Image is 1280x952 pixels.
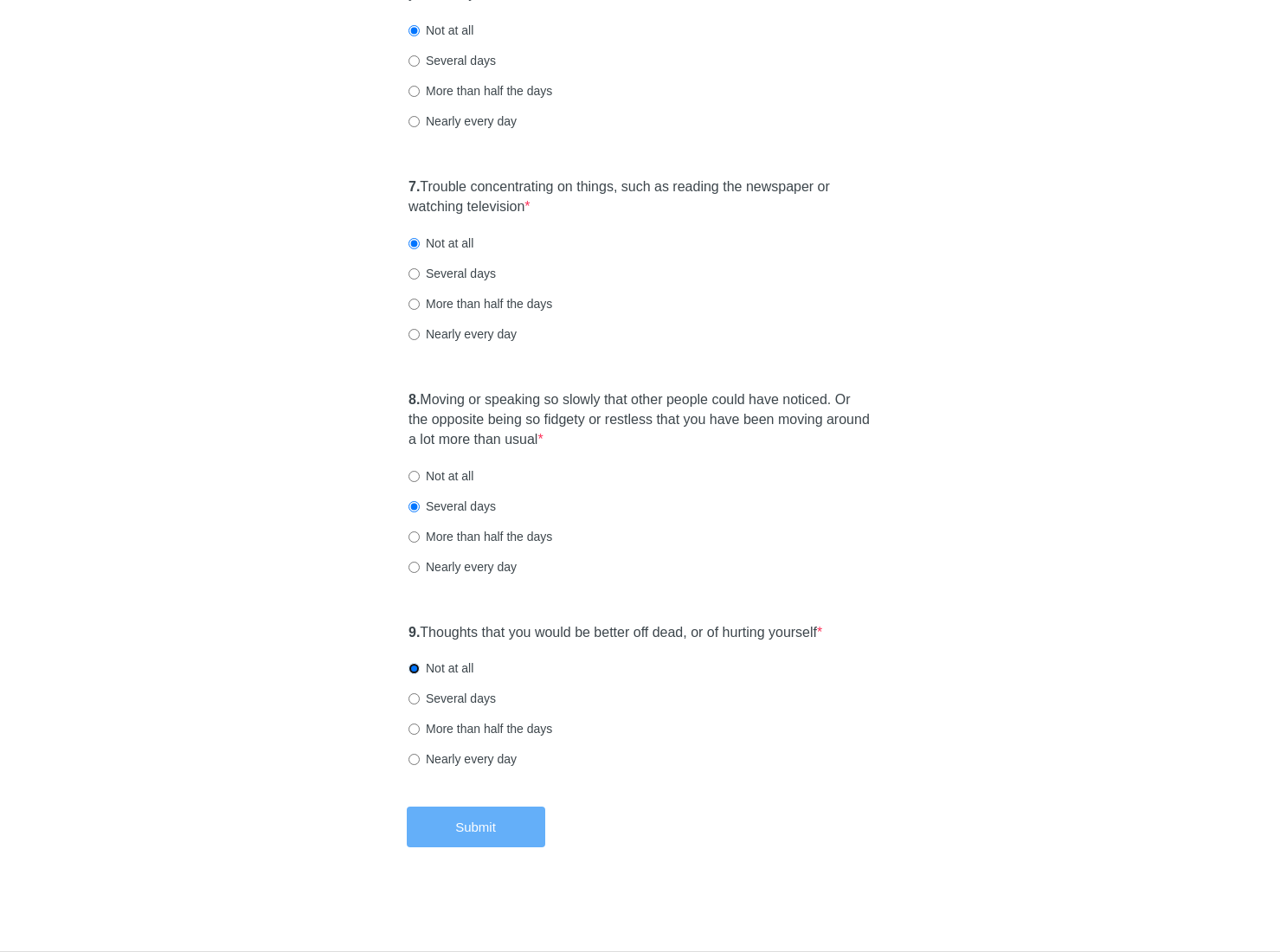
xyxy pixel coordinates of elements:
label: Moving or speaking so slowly that other people could have noticed. Or the opposite being so fidge... [408,390,872,450]
input: Not at all [408,238,420,249]
input: Not at all [408,25,420,36]
input: Several days [408,693,420,704]
label: Not at all [408,659,473,677]
label: Several days [408,690,496,707]
label: More than half the days [408,295,552,312]
label: Thoughts that you would be better off dead, or of hurting yourself [408,623,822,643]
input: More than half the days [408,531,420,543]
label: Several days [408,52,496,69]
input: Nearly every day [408,116,420,127]
input: Several days [408,268,420,280]
strong: 7. [408,179,420,194]
input: Several days [408,501,420,512]
input: More than half the days [408,299,420,310]
label: Nearly every day [408,113,517,130]
strong: 8. [408,392,420,407]
input: Not at all [408,663,420,674]
button: Submit [407,807,545,847]
label: Several days [408,498,496,515]
input: Nearly every day [408,754,420,765]
input: Several days [408,55,420,67]
input: Not at all [408,471,420,482]
input: More than half the days [408,724,420,735]
label: More than half the days [408,528,552,545]
input: Nearly every day [408,329,420,340]
label: More than half the days [408,82,552,100]
label: Trouble concentrating on things, such as reading the newspaper or watching television [408,177,872,217]
input: Nearly every day [408,562,420,573]
label: Not at all [408,467,473,485]
label: Nearly every day [408,558,517,576]
input: More than half the days [408,86,420,97]
label: Not at all [408,235,473,252]
label: Several days [408,265,496,282]
label: Nearly every day [408,750,517,768]
label: More than half the days [408,720,552,737]
label: Not at all [408,22,473,39]
label: Nearly every day [408,325,517,343]
strong: 9. [408,625,420,640]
